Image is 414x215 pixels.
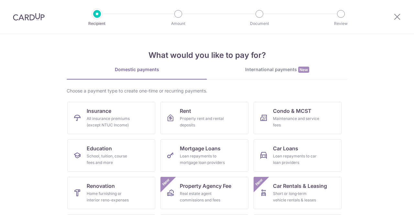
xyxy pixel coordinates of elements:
div: Home furnishing or interior reno-expenses [87,190,133,203]
span: Car Loans [273,145,298,152]
a: EducationSchool, tuition, course fees and more [67,139,155,172]
p: Document [235,20,283,27]
span: Mortgage Loans [180,145,221,152]
div: Loan repayments to mortgage loan providers [180,153,226,166]
p: Amount [154,20,202,27]
div: Short or long‑term vehicle rentals & leases [273,190,320,203]
a: Mortgage LoansLoan repayments to mortgage loan providers [160,139,248,172]
div: Real estate agent commissions and fees [180,190,226,203]
a: Car Rentals & LeasingShort or long‑term vehicle rentals & leasesNew [254,177,342,209]
div: Property rent and rental deposits [180,115,226,128]
p: Review [317,20,365,27]
a: Condo & MCSTMaintenance and service fees [254,102,342,134]
h4: What would you like to pay for? [67,49,347,61]
span: New [161,177,171,188]
a: InsuranceAll insurance premiums (except NTUC Income) [67,102,155,134]
a: Car LoansLoan repayments to car loan providers [254,139,342,172]
div: School, tuition, course fees and more [87,153,133,166]
div: Domestic payments [67,66,207,73]
img: CardUp [13,13,45,21]
div: Maintenance and service fees [273,115,320,128]
span: New [254,177,265,188]
span: Condo & MCST [273,107,311,115]
p: Recipient [73,20,121,27]
a: RentProperty rent and rental deposits [160,102,248,134]
div: All insurance premiums (except NTUC Income) [87,115,133,128]
span: Property Agency Fee [180,182,231,190]
span: Rent [180,107,191,115]
div: International payments [207,66,347,73]
div: Loan repayments to car loan providers [273,153,320,166]
span: Insurance [87,107,111,115]
span: New [298,67,309,73]
span: Car Rentals & Leasing [273,182,327,190]
iframe: Opens a widget where you can find more information [373,196,408,212]
span: Education [87,145,112,152]
span: Renovation [87,182,115,190]
div: Choose a payment type to create one-time or recurring payments. [67,88,347,94]
a: Property Agency FeeReal estate agent commissions and feesNew [160,177,248,209]
a: RenovationHome furnishing or interior reno-expenses [67,177,155,209]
